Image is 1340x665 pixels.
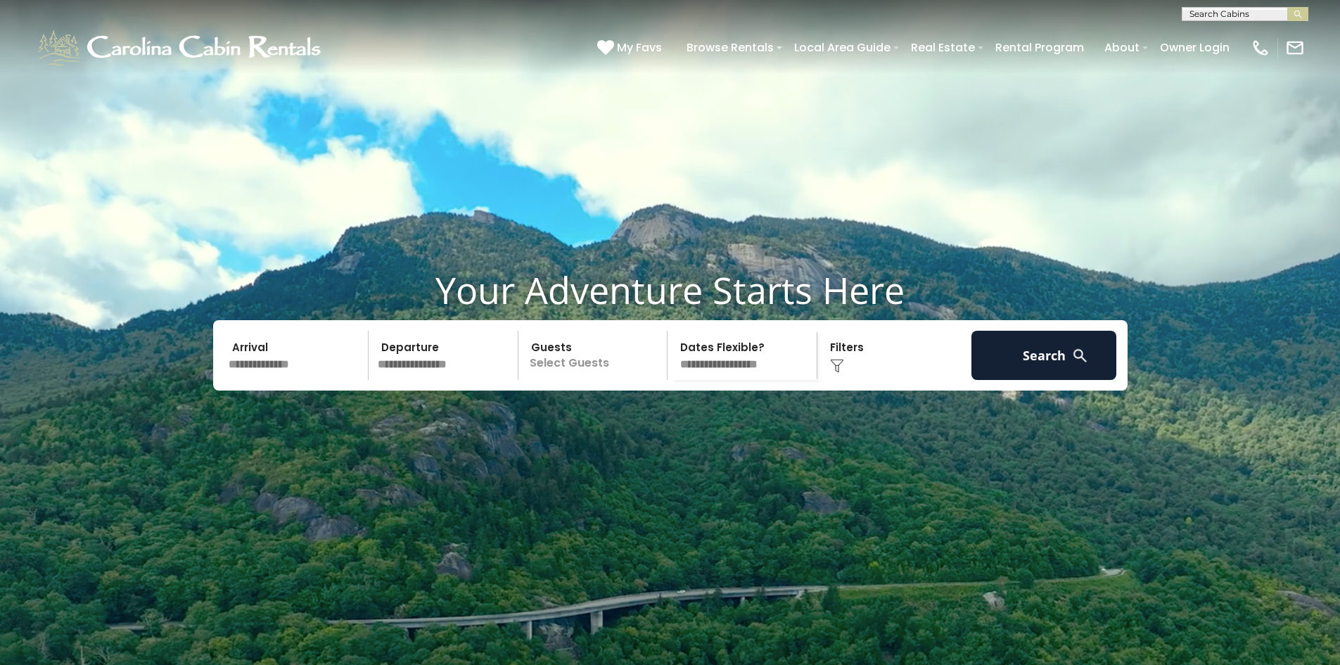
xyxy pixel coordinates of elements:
[523,331,668,380] p: Select Guests
[830,359,844,373] img: filter--v1.png
[1153,35,1237,60] a: Owner Login
[988,35,1091,60] a: Rental Program
[597,39,665,57] a: My Favs
[1071,347,1089,365] img: search-regular-white.png
[971,331,1117,380] button: Search
[11,268,1329,312] h1: Your Adventure Starts Here
[1285,38,1305,58] img: mail-regular-white.png
[904,35,982,60] a: Real Estate
[1097,35,1147,60] a: About
[617,39,662,56] span: My Favs
[35,27,327,69] img: White-1-1-2.png
[1251,38,1270,58] img: phone-regular-white.png
[679,35,781,60] a: Browse Rentals
[787,35,898,60] a: Local Area Guide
